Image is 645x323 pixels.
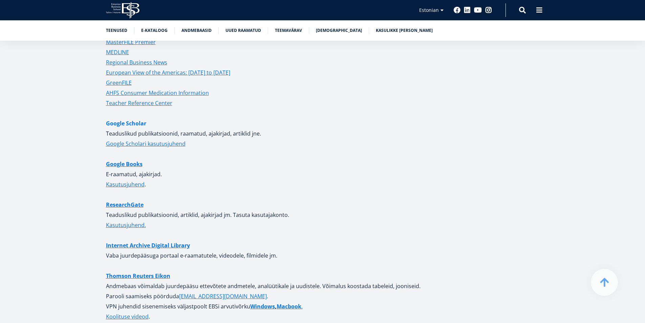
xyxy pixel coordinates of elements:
a: Google Books [106,159,143,169]
a: ResearchGate [106,200,144,210]
a: Regional Business News [106,57,167,67]
a: E-kataloog [141,27,168,34]
a: Linkedin [464,7,471,14]
strong: Thomson Reuters Eikon [106,272,170,280]
a: Instagram [485,7,492,14]
p: . [106,179,428,189]
a: Facebook [454,7,460,14]
strong: , [250,303,277,310]
a: Kasulikke [PERSON_NAME] [376,27,433,34]
a: European View of the Americas: [DATE] to [DATE] [106,67,230,78]
a: Kasutusjuhend. [106,220,146,230]
a: Andmebaasid [181,27,212,34]
a: Thomson Reuters Eikon [106,271,170,281]
a: Windows [250,301,275,311]
a: MEDLINE [106,47,129,57]
a: MasterFILE Premier [106,37,156,47]
a: [DEMOGRAPHIC_DATA] [316,27,362,34]
a: Teemavärav [275,27,302,34]
a: Google Scholari kasutusjuhend [106,139,186,149]
a: Koolituse videod [106,311,149,322]
p: E-raamatud, ajakirjad. [106,169,428,179]
p: Teaduslikud publikatsioonid, artiklid, ajakirjad jm. Tasuta kasutajakonto. [106,200,428,220]
p: Teaduslikud publikatsioonid, raamatud, ajakirjad, artiklid jne. [106,118,428,149]
a: GreenFILE [106,78,132,88]
a: Macbook. [277,301,303,311]
a: AHFS Consumer Medication Information [106,88,209,98]
p: Vaba juurdepääsuga portaal e-raamatutele, videodele, filmidele jm. [106,250,428,261]
a: Internet Archive Digital Library [106,240,190,250]
a: Google Scholar [106,118,146,128]
p: Andmebaas võimaldab juurdepääsu ettevõtete andmetele, analüütikale ja uudistele. Võimalus koostad... [106,271,428,322]
strong: Macbook [277,303,301,310]
a: Uued raamatud [225,27,261,34]
a: [EMAIL_ADDRESS][DOMAIN_NAME] [179,291,267,301]
a: Youtube [474,7,482,14]
a: Kasutusjuhend [106,179,145,189]
a: Teenused [106,27,127,34]
a: Teacher Reference Center [106,98,172,108]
